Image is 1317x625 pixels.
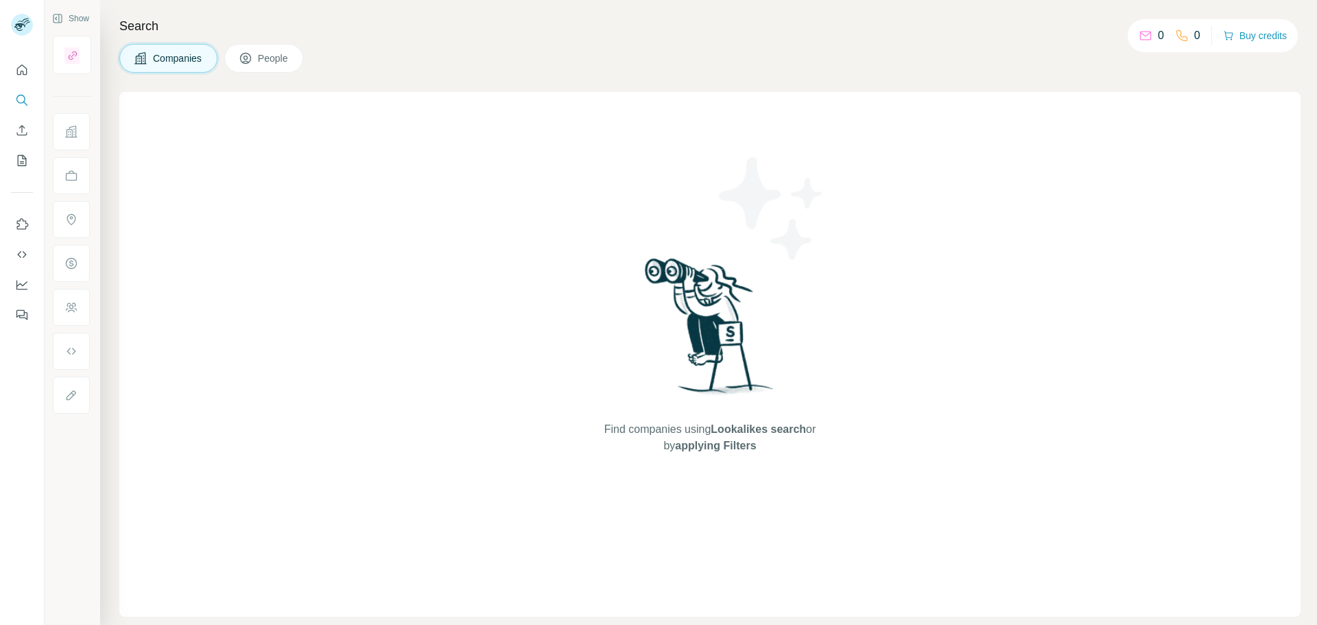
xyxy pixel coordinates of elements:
button: Feedback [11,303,33,327]
img: Surfe Illustration - Woman searching with binoculars [639,255,781,408]
button: My lists [11,148,33,173]
button: Search [11,88,33,113]
span: Companies [153,51,203,65]
p: 0 [1158,27,1164,44]
button: Use Surfe on LinkedIn [11,212,33,237]
p: 0 [1194,27,1200,44]
button: Quick start [11,58,33,82]
button: Show [43,8,99,29]
span: Find companies using or by [600,421,820,454]
span: applying Filters [675,440,756,451]
img: Surfe Illustration - Stars [710,147,833,270]
span: Lookalikes search [711,423,806,435]
button: Use Surfe API [11,242,33,267]
button: Dashboard [11,272,33,297]
button: Enrich CSV [11,118,33,143]
h4: Search [119,16,1301,36]
button: Buy credits [1223,26,1287,45]
span: People [258,51,289,65]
